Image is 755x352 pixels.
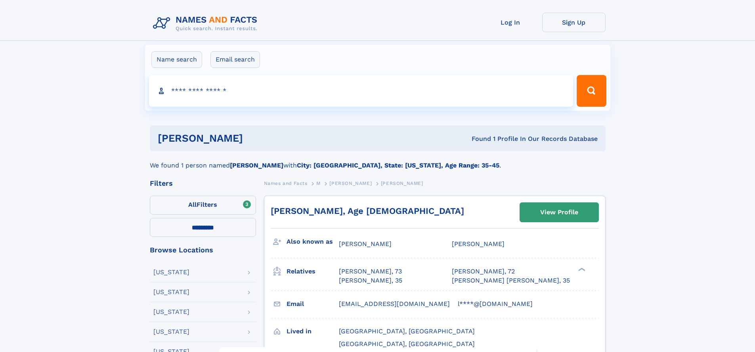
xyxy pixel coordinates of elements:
[452,267,515,276] a: [PERSON_NAME], 72
[264,178,308,188] a: Names and Facts
[479,13,542,32] a: Log In
[151,51,202,68] label: Name search
[287,297,339,311] h3: Email
[329,181,372,186] span: [PERSON_NAME]
[150,246,256,254] div: Browse Locations
[153,309,189,315] div: [US_STATE]
[188,201,197,208] span: All
[287,235,339,248] h3: Also known as
[339,327,475,335] span: [GEOGRAPHIC_DATA], [GEOGRAPHIC_DATA]
[150,13,264,34] img: Logo Names and Facts
[452,240,505,248] span: [PERSON_NAME]
[329,178,372,188] a: [PERSON_NAME]
[339,300,450,308] span: [EMAIL_ADDRESS][DOMAIN_NAME]
[149,75,573,107] input: search input
[339,340,475,348] span: [GEOGRAPHIC_DATA], [GEOGRAPHIC_DATA]
[339,276,402,285] a: [PERSON_NAME], 35
[230,162,283,169] b: [PERSON_NAME]
[153,329,189,335] div: [US_STATE]
[339,240,392,248] span: [PERSON_NAME]
[357,135,598,143] div: Found 1 Profile In Our Records Database
[150,151,606,170] div: We found 1 person named with .
[210,51,260,68] label: Email search
[153,269,189,275] div: [US_STATE]
[287,325,339,338] h3: Lived in
[287,265,339,278] h3: Relatives
[153,289,189,295] div: [US_STATE]
[297,162,499,169] b: City: [GEOGRAPHIC_DATA], State: [US_STATE], Age Range: 35-45
[150,196,256,215] label: Filters
[339,267,402,276] a: [PERSON_NAME], 73
[452,276,570,285] a: [PERSON_NAME] [PERSON_NAME], 35
[520,203,598,222] a: View Profile
[316,178,321,188] a: M
[150,180,256,187] div: Filters
[577,75,606,107] button: Search Button
[542,13,606,32] a: Sign Up
[158,133,357,143] h1: [PERSON_NAME]
[381,181,423,186] span: [PERSON_NAME]
[271,206,464,216] a: [PERSON_NAME], Age [DEMOGRAPHIC_DATA]
[316,181,321,186] span: M
[540,203,578,221] div: View Profile
[576,267,586,272] div: ❯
